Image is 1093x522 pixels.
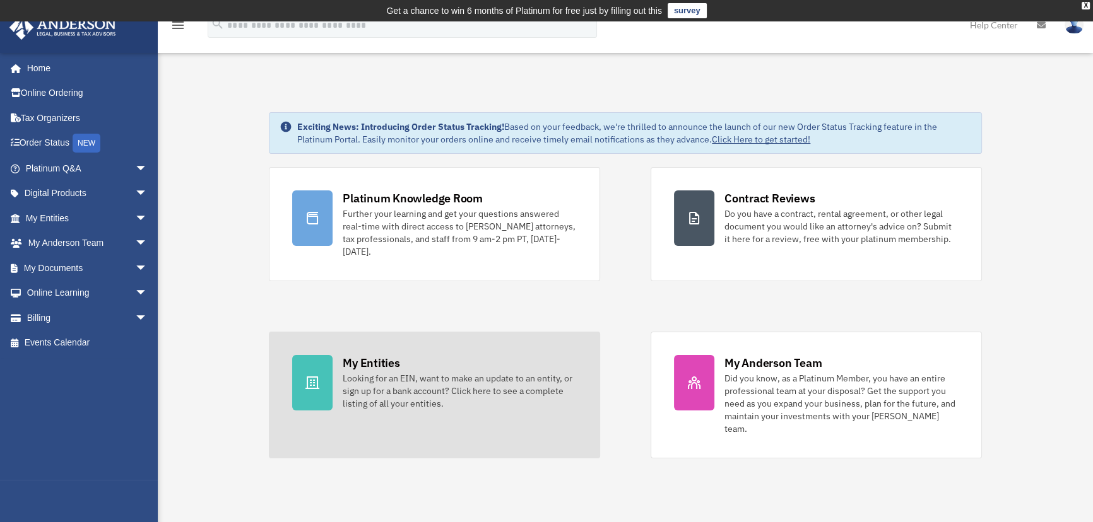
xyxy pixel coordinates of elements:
a: Digital Productsarrow_drop_down [9,181,167,206]
div: Did you know, as a Platinum Member, you have an entire professional team at your disposal? Get th... [724,372,959,435]
span: arrow_drop_down [135,156,160,182]
a: menu [170,22,186,33]
a: Platinum Q&Aarrow_drop_down [9,156,167,181]
i: search [211,17,225,31]
i: menu [170,18,186,33]
div: Contract Reviews [724,190,815,206]
a: My Documentsarrow_drop_down [9,255,167,281]
div: Platinum Knowledge Room [343,190,483,206]
div: My Entities [343,355,399,371]
img: User Pic [1065,16,1084,34]
span: arrow_drop_down [135,231,160,257]
div: NEW [73,134,100,153]
img: Anderson Advisors Platinum Portal [6,15,120,40]
a: survey [668,3,707,18]
div: Based on your feedback, we're thrilled to announce the launch of our new Order Status Tracking fe... [297,120,971,146]
span: arrow_drop_down [135,206,160,231]
a: Platinum Knowledge Room Further your learning and get your questions answered real-time with dire... [269,167,600,281]
a: Online Learningarrow_drop_down [9,281,167,306]
a: My Anderson Teamarrow_drop_down [9,231,167,256]
a: Contract Reviews Do you have a contract, rental agreement, or other legal document you would like... [651,167,982,281]
span: arrow_drop_down [135,305,160,331]
a: Events Calendar [9,330,167,356]
a: Billingarrow_drop_down [9,305,167,330]
a: My Entitiesarrow_drop_down [9,206,167,231]
div: Further your learning and get your questions answered real-time with direct access to [PERSON_NAM... [343,207,577,258]
span: arrow_drop_down [135,255,160,281]
a: Order StatusNEW [9,130,167,156]
a: Online Ordering [9,81,167,106]
strong: Exciting News: Introducing Order Status Tracking! [297,121,504,132]
span: arrow_drop_down [135,181,160,207]
span: arrow_drop_down [135,281,160,306]
div: close [1082,2,1090,9]
div: Looking for an EIN, want to make an update to an entity, or sign up for a bank account? Click her... [343,372,577,410]
a: Click Here to get started! [712,134,810,145]
div: My Anderson Team [724,355,822,371]
a: Tax Organizers [9,105,167,130]
div: Do you have a contract, rental agreement, or other legal document you would like an attorney's ad... [724,207,959,245]
a: My Entities Looking for an EIN, want to make an update to an entity, or sign up for a bank accoun... [269,332,600,458]
div: Get a chance to win 6 months of Platinum for free just by filling out this [386,3,662,18]
a: My Anderson Team Did you know, as a Platinum Member, you have an entire professional team at your... [651,332,982,458]
a: Home [9,55,160,81]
